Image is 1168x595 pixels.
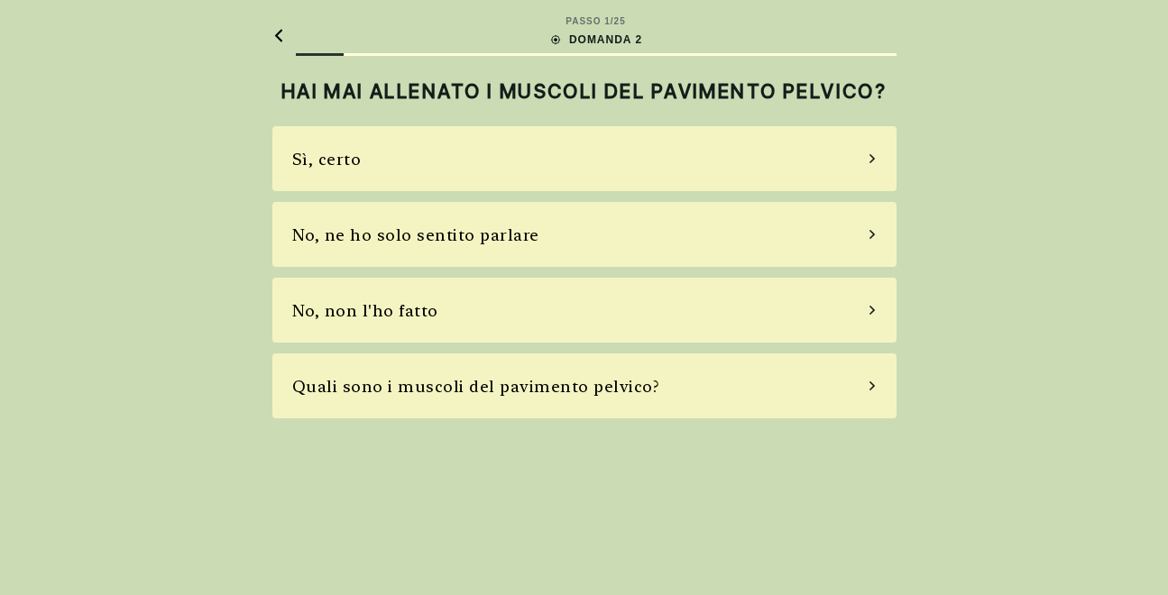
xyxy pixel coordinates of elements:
div: PASSO 1/25 [566,14,626,28]
div: No, non l'ho fatto [292,298,438,323]
h2: HAI MAI ALLENATO I MUSCOLI DEL PAVIMENTO PELVICO? [272,79,897,103]
div: Sì, certo [292,147,362,171]
div: Quali sono i muscoli del pavimento pelvico? [292,374,660,398]
font: DOMANDA 2 [569,32,642,48]
div: No, ne ho solo sentito parlare [292,223,539,247]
